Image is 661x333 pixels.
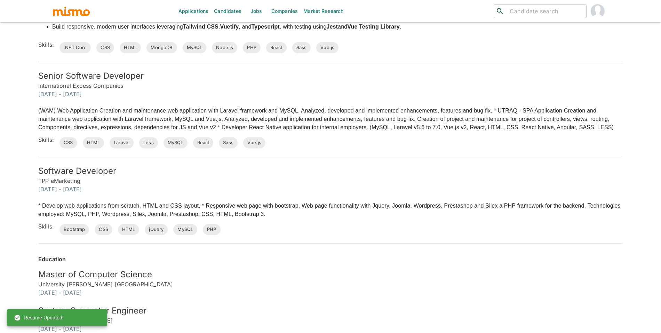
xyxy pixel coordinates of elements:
span: PHP [203,226,220,233]
span: MySQL [164,139,188,146]
span: CSS [95,226,112,233]
span: Sass [292,44,311,51]
strong: Tailwind CSS [183,24,218,30]
h6: Skills: [38,135,54,144]
span: Bootstrap [59,226,89,233]
p: * Develop web applications from scratch. HTML and CSS layout. * Responsive web page with bootstra... [38,202,623,218]
span: MySQL [173,226,197,233]
strong: Typescript [252,24,280,30]
span: React [266,44,287,51]
h6: Skills: [38,40,54,49]
span: .NET Core [59,44,91,51]
h5: Master of Computer Science [38,269,623,280]
span: Less [139,139,158,146]
h6: Education [38,255,623,263]
h6: [DATE] - [DATE] [38,325,623,333]
h6: International Excess Companies [38,82,623,90]
img: Maria Lujan Ciommo [591,4,605,18]
h5: Software Developer [38,165,623,177]
p: (WAM) Web Application Creation and maintenance web application with Laravel framework and MySQL, ... [38,107,623,132]
span: Sass [219,139,238,146]
strong: Vue Testing Library [347,24,399,30]
span: PHP [243,44,260,51]
span: Laravel [110,139,134,146]
span: MongoDB [146,44,177,51]
span: Vue.js [243,139,265,146]
span: Node.js [212,44,237,51]
strong: Jest [326,24,338,30]
h6: [DATE] - [DATE] [38,288,623,297]
span: HTML [120,44,141,51]
span: HTML [118,226,140,233]
h6: TPP eMarketing [38,177,623,185]
span: CSS [96,44,114,51]
h6: University [PERSON_NAME] [38,316,623,325]
h6: [DATE] - [DATE] [38,185,623,193]
span: jQuery [145,226,168,233]
li: Build responsive, modern user interfaces leveraging , , and , with testing using and . [52,23,459,31]
span: React [193,139,214,146]
img: logo [52,6,90,16]
strong: Vuetify [220,24,239,30]
h5: System Computer Engineer [38,305,623,316]
span: HTML [83,139,104,146]
h5: Senior Software Developer [38,70,623,82]
div: Resume Updated! [14,311,64,324]
h6: University [PERSON_NAME] [GEOGRAPHIC_DATA] [38,280,623,288]
span: CSS [59,139,77,146]
span: Vue.js [316,44,339,51]
h6: [DATE] - [DATE] [38,90,623,98]
input: Candidate search [507,6,583,16]
span: MySQL [183,44,207,51]
h6: Skills: [38,222,54,231]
